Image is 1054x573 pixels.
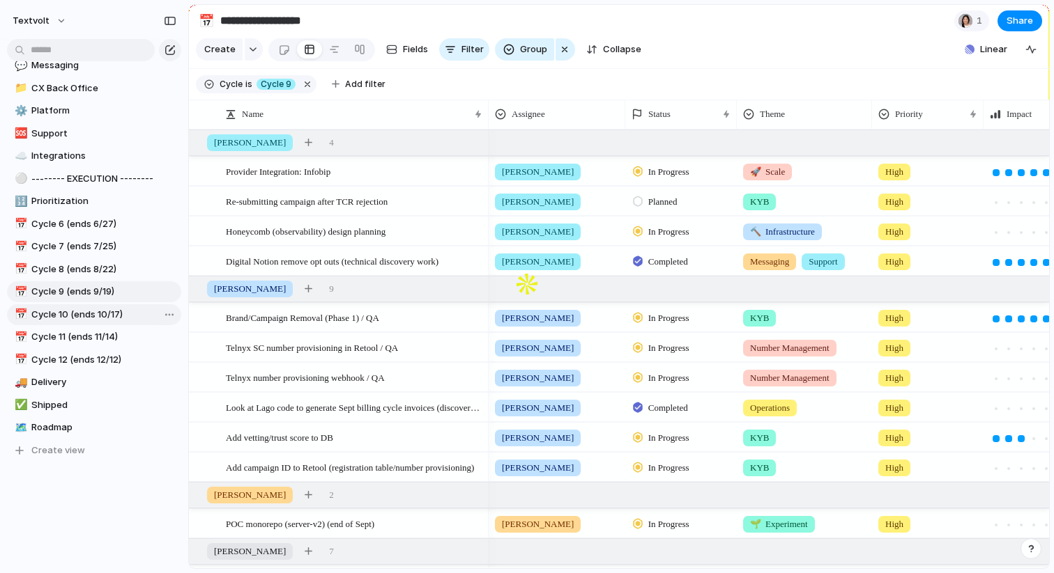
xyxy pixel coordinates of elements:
span: 🚀 [750,166,761,177]
button: 📅 [13,330,26,344]
span: Digital Notion remove opt outs (technical discovery work) [226,253,438,269]
div: 🚚 [15,375,24,391]
button: ✅ [13,398,26,412]
button: textvolt [6,10,74,32]
button: Create [196,38,243,61]
span: Completed [648,401,688,415]
span: Fields [403,42,428,56]
span: [PERSON_NAME] [502,195,574,209]
button: 📅 [13,217,26,231]
span: Planned [648,195,678,209]
a: 🚚Delivery [7,372,181,393]
span: Honeycomb (observability) design planning [226,223,385,239]
button: Cycle 9 [254,77,298,92]
span: Telnyx SC number provisioning in Retool / QA [226,339,398,355]
button: 📅 [13,240,26,253]
div: 📅 [15,261,24,277]
span: In Progress [648,341,689,355]
a: ⚙️Platform [7,100,181,121]
span: In Progress [648,461,689,475]
div: 💬 [15,58,24,74]
button: ☁️ [13,149,26,163]
span: In Progress [648,517,689,531]
span: Infrastructure [750,225,815,239]
span: [PERSON_NAME] [502,461,574,475]
a: ☁️Integrations [7,146,181,166]
span: 2 [329,488,334,502]
button: Share [998,10,1042,31]
span: In Progress [648,311,689,325]
button: Create view [7,440,181,461]
button: 📅 [13,262,26,276]
span: Messaging [31,58,176,72]
a: 📅Cycle 12 (ends 12/12) [7,350,181,370]
div: 📁 [15,80,24,96]
span: Filter [461,42,484,56]
span: Name [242,107,263,121]
a: ⚪-------- EXECUTION -------- [7,168,181,189]
span: [PERSON_NAME] [214,488,286,502]
span: KYB [750,311,769,325]
span: [PERSON_NAME] [502,341,574,355]
a: 📅Cycle 9 (ends 9/19) [7,281,181,302]
button: 📅 [13,308,26,322]
span: [PERSON_NAME] [502,255,574,269]
div: ⚪ [15,171,24,187]
span: [PERSON_NAME] [214,136,286,150]
span: High [885,461,903,475]
span: Prioritization [31,194,176,208]
button: Filter [439,38,489,61]
span: Group [520,42,547,56]
span: 9 [329,282,334,296]
span: In Progress [648,371,689,385]
a: 📅Cycle 8 (ends 8/22) [7,259,181,280]
a: 🆘Support [7,123,181,144]
span: Assignee [512,107,545,121]
div: 📅Cycle 7 (ends 7/25) [7,236,181,257]
span: Messaging [750,255,789,269]
div: 📅 [15,352,24,368]
span: High [885,195,903,209]
span: Cycle 10 (ends 10/17) [31,308,176,322]
span: [PERSON_NAME] [502,165,574,179]
button: 📁 [13,81,26,95]
button: 🔢 [13,194,26,208]
button: ⚪ [13,172,26,186]
span: In Progress [648,165,689,179]
div: 💬Messaging [7,55,181,76]
span: 7 [329,544,334,558]
span: Number Management [750,341,830,355]
span: Completed [648,255,688,269]
span: High [885,371,903,385]
div: 📅 [15,329,24,345]
span: Delivery [31,375,176,389]
span: Cycle 8 (ends 8/22) [31,262,176,276]
span: Integrations [31,149,176,163]
span: Experiment [750,517,808,531]
span: Roadmap [31,421,176,434]
button: 🗺️ [13,421,26,434]
a: 📅Cycle 11 (ends 11/14) [7,327,181,347]
span: POC monorepo (server-v2) (end of Sept) [226,515,374,531]
button: 💬 [13,58,26,72]
span: Cycle 9 [261,78,291,91]
div: ⚙️ [15,103,24,119]
button: is [243,77,255,92]
button: Collapse [581,38,647,61]
div: 🔢Prioritization [7,191,181,212]
div: ✅ [15,397,24,413]
button: Fields [381,38,434,61]
span: High [885,165,903,179]
span: Platform [31,104,176,118]
a: ✅Shipped [7,395,181,416]
div: 📅Cycle 6 (ends 6/27) [7,214,181,235]
span: 🌱 [750,519,761,529]
div: 🔢 [15,194,24,210]
span: [PERSON_NAME] [502,225,574,239]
